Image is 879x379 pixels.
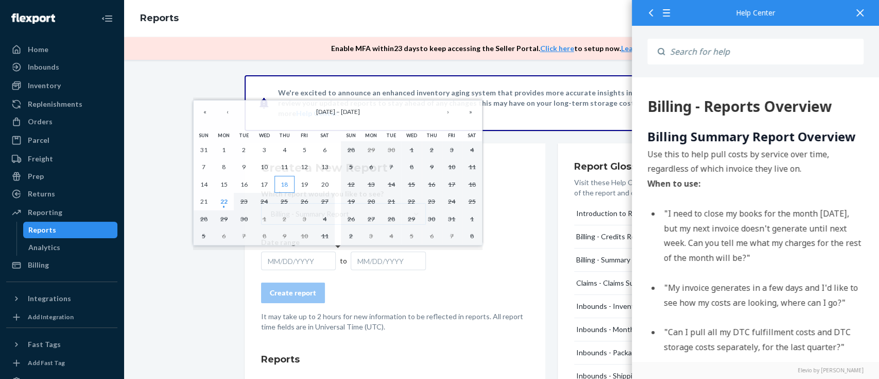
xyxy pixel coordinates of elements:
[303,215,306,223] abbr: October 3, 2025
[239,101,437,123] button: [DATE] – [DATE]
[406,133,417,138] abbr: Wednesday
[261,311,529,332] p: It may take up to 2 hours for new information to be reflected in reports. All report time fields ...
[261,197,268,205] abbr: September 24, 2025
[283,146,286,154] abbr: September 4, 2025
[323,215,326,223] abbr: October 4, 2025
[28,135,49,145] div: Parcel
[32,249,219,275] span: "Can I pull all my DTC fulfillment costs and DTC storage costs separately, for the last quarter?"
[6,41,117,58] a: Home
[301,133,308,138] abbr: Friday
[274,193,295,210] button: September 25, 2025
[303,146,306,154] abbr: September 5, 2025
[194,101,216,123] button: «
[361,210,381,228] button: October 27, 2025
[6,132,117,149] a: Parcel
[28,312,74,321] div: Add Integration
[200,197,208,205] abbr: September 21, 2025
[341,158,361,176] button: October 5, 2025
[341,193,361,210] button: October 19, 2025
[234,210,254,228] button: September 30, 2025
[576,278,660,288] div: Claims - Claims Submitted
[28,117,53,127] div: Orders
[6,290,117,307] button: Integrations
[28,44,48,55] div: Home
[97,8,117,29] button: Close Navigation
[321,180,328,188] abbr: September 20, 2025
[349,163,353,171] abbr: October 5, 2025
[368,197,375,205] abbr: October 20, 2025
[348,180,355,188] abbr: October 12, 2025
[361,193,381,210] button: October 20, 2025
[107,359,131,370] strong: Note:
[6,113,117,130] a: Orders
[388,197,395,205] abbr: October 21, 2025
[23,222,118,238] a: Reports
[240,215,248,223] abbr: September 30, 2025
[361,141,381,159] button: September 29, 2025
[422,158,442,176] button: October 9, 2025
[320,133,329,138] abbr: Saturday
[369,163,373,171] abbr: October 6, 2025
[389,232,393,240] abbr: November 4, 2025
[6,59,117,75] a: Inbounds
[574,249,742,272] button: Billing - Summary Report
[28,358,65,367] div: Add Fast Tag
[274,210,295,228] button: October 2, 2025
[32,130,229,186] span: "I need to close my books for the month [DATE], but my next invoice doesn't generate until next w...
[6,77,117,94] a: Inventory
[315,141,335,159] button: September 6, 2025
[368,146,375,154] abbr: September 29, 2025
[442,176,462,193] button: October 17, 2025
[647,367,864,374] a: Elevio by [PERSON_NAME]
[295,227,315,245] button: October 10, 2025
[200,215,208,223] abbr: September 28, 2025
[574,272,742,295] button: Claims - Claims Submitted
[574,341,742,365] button: Inbounds - Packages
[574,318,742,341] button: Inbounds - Monthly Reconciliation
[240,197,248,205] abbr: September 23, 2025
[468,133,476,138] abbr: Saturday
[361,158,381,176] button: October 6, 2025
[261,353,529,366] h3: Reports
[295,158,315,176] button: September 12, 2025
[6,186,117,202] a: Returns
[194,158,214,176] button: September 7, 2025
[401,176,421,193] button: October 15, 2025
[242,163,246,171] abbr: September 9, 2025
[336,256,351,266] div: to
[381,176,401,193] button: October 14, 2025
[279,133,290,138] abbr: Thursday
[401,141,421,159] button: October 1, 2025
[6,204,117,221] a: Reporting
[442,210,462,228] button: October 31, 2025
[262,232,266,240] abbr: October 8, 2025
[234,141,254,159] button: September 2, 2025
[214,227,234,245] button: October 6, 2025
[422,176,442,193] button: October 16, 2025
[368,215,375,223] abbr: October 27, 2025
[365,133,377,138] abbr: Monday
[28,225,56,235] div: Reports
[6,311,117,323] a: Add Integration
[381,227,401,245] button: November 4, 2025
[470,215,474,223] abbr: November 1, 2025
[388,180,395,188] abbr: October 14, 2025
[199,133,209,138] abbr: Sunday
[348,215,355,223] abbr: October 26, 2025
[621,44,660,53] a: Learn More
[200,180,208,188] abbr: September 14, 2025
[448,197,455,205] abbr: October 24, 2025
[422,193,442,210] button: October 23, 2025
[202,163,205,171] abbr: September 7, 2025
[448,180,455,188] abbr: October 17, 2025
[6,151,117,167] a: Freight
[450,146,454,154] abbr: October 3, 2025
[321,163,328,171] abbr: September 13, 2025
[15,21,232,38] div: 681 Billing - Reports Overview
[369,232,373,240] abbr: November 3, 2025
[331,43,662,54] p: Enable MFA within 23 days to keep accessing the Seller Portal. to setup now. .
[574,202,742,225] button: Introduction to Reporting
[576,232,649,242] div: Billing - Credits Report
[381,158,401,176] button: October 7, 2025
[401,158,421,176] button: October 8, 2025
